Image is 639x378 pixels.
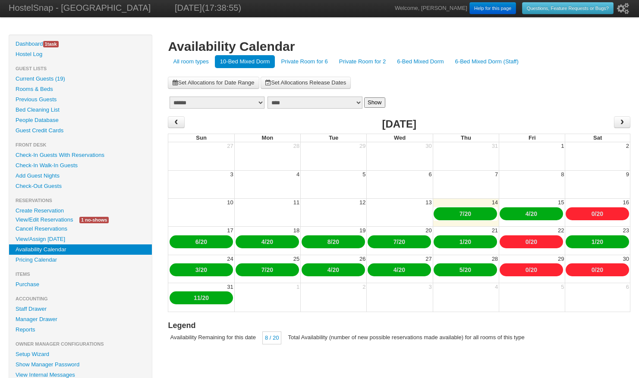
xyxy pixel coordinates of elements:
a: Create Reservation [9,206,152,216]
a: 1 [460,238,463,245]
a: 20 [531,266,538,273]
a: 20 [465,266,472,273]
div: 25 [293,255,300,263]
div: / [500,263,563,276]
a: 11 [194,294,201,301]
a: Availability Calendar [9,244,152,255]
div: 30 [425,142,432,150]
a: Setup Wizard [9,349,152,359]
a: Check-In Guests With Reservations [9,150,152,160]
h2: [DATE] [382,116,416,132]
a: 0 [592,266,595,273]
div: 26 [359,255,366,263]
a: View/Edit Reservations [9,215,79,224]
a: 7 [460,210,463,217]
a: 8 [327,238,331,245]
div: 4 [494,283,499,291]
a: Help for this page [469,2,516,14]
span: ‹ [173,116,180,128]
a: 6-Bed Mixed Dorm [392,55,449,68]
a: 1 [592,238,595,245]
div: / [368,235,431,248]
a: Show Manager Password [9,359,152,370]
div: / [434,235,497,248]
div: / [170,291,233,304]
a: 20 [531,210,538,217]
div: 2 [362,283,366,291]
span: task [43,41,59,47]
a: 20 [531,238,538,245]
a: Bed Cleaning List [9,105,152,115]
a: Staff Drawer [9,304,152,314]
div: 8 [560,171,565,178]
div: 18 [293,227,300,234]
a: 0 [526,238,529,245]
a: 0 [592,210,595,217]
a: Add Guest Nights [9,171,152,181]
a: Set Allocations Release Dates [261,77,351,89]
li: Items [9,269,152,279]
th: Fri [499,134,565,142]
div: / [368,263,431,276]
a: 20 [333,238,340,245]
div: 29 [557,255,565,263]
div: / [500,235,563,248]
a: Cancel Reservations [9,224,152,234]
a: 20 [201,266,208,273]
a: Pricing Calendar [9,255,152,265]
div: 12 [359,199,366,206]
div: 10 [226,199,234,206]
div: 17 [226,227,234,234]
div: 2 [625,142,630,150]
div: 6 [625,283,630,291]
a: 6-Bed Mixed Dorm (Staff) [450,55,524,68]
a: Guest Credit Cards [9,125,152,136]
div: / [566,235,629,248]
a: 20 [399,266,406,273]
a: Check-In Walk-In Guests [9,160,152,171]
a: Private Room for 2 [334,55,391,68]
h3: Legend [168,320,630,331]
a: All room types [168,55,214,68]
div: 27 [425,255,432,263]
div: 4 [296,171,300,178]
div: 1 [296,283,300,291]
a: 6 [195,238,199,245]
a: Check-Out Guests [9,181,152,191]
div: 11 [293,199,300,206]
a: 20 [202,294,209,301]
th: Sat [565,134,630,142]
a: 7 [393,238,397,245]
div: / [434,207,497,220]
li: Guest Lists [9,63,152,74]
a: Hostel Log [9,49,152,59]
a: 4 [261,238,265,245]
a: People Database [9,115,152,125]
a: 20 [465,210,472,217]
a: 20 [465,238,472,245]
li: Accounting [9,294,152,304]
div: 3 [428,283,433,291]
a: 20 [597,266,604,273]
a: 20 [267,266,274,273]
a: 10-Bed Mixed Dorm [215,55,275,68]
th: Wed [366,134,432,142]
i: Setup Wizard [617,3,629,14]
th: Sun [168,134,234,142]
div: 29 [359,142,366,150]
div: 22 [557,227,565,234]
a: Previous Guests [9,94,152,105]
a: 20 [267,238,274,245]
a: Purchase [9,279,152,290]
th: Thu [433,134,499,142]
div: 20 [425,227,432,234]
th: Tue [300,134,366,142]
div: 15 [557,199,565,206]
button: Show [364,97,385,108]
span: (17:38:55) [202,3,241,12]
a: 20 [597,210,604,217]
a: Questions, Feature Requests or Bugs? [522,2,614,14]
div: / [302,235,365,248]
div: 7 [494,171,499,178]
div: / [170,263,233,276]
